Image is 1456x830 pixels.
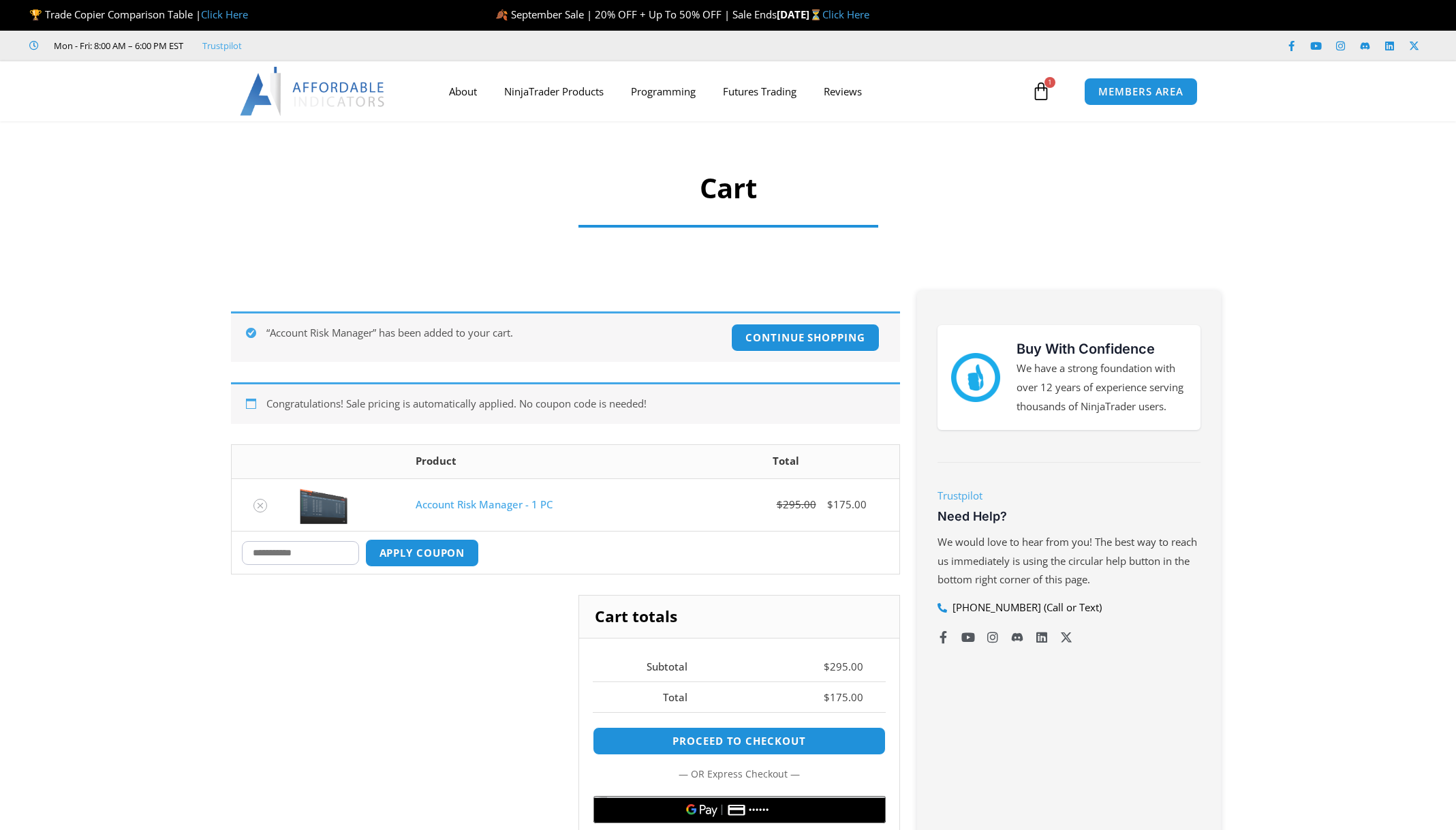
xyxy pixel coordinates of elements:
a: Remove Account Risk Manager - 1 PC from cart [253,499,267,512]
h3: Need Help? [938,508,1201,524]
a: 1 [1011,72,1071,111]
bdi: 175.00 [827,497,867,511]
a: Programming [617,76,709,107]
th: Subtotal [593,652,710,682]
span: We would love to hear from you! The best way to reach us immediately is using the circular help b... [938,535,1197,587]
img: Screenshot 2024-08-26 15462845454 | Affordable Indicators – NinjaTrader [300,486,347,524]
strong: [DATE] [777,7,822,21]
div: “Account Risk Manager” has been added to your cart. [231,311,900,362]
span: 🏆 Trade Copier Comparison Table | [29,7,248,21]
a: MEMBERS AREA [1084,78,1198,106]
nav: Menu [435,76,1028,107]
button: Buy with GPay [593,796,886,823]
th: Total [593,681,710,712]
a: Click Here [201,7,248,21]
span: ⏳ [809,7,822,21]
span: $ [827,497,833,511]
span: Mon - Fri: 8:00 AM – 6:00 PM EST [50,37,183,54]
img: mark thumbs good 43913 | Affordable Indicators – NinjaTrader [951,353,1000,402]
span: 1 [1044,77,1055,88]
div: Congratulations! Sale pricing is automatically applied. No coupon code is needed! [231,382,900,424]
a: Continue shopping [731,324,879,352]
a: Reviews [810,76,876,107]
span: MEMBERS AREA [1098,87,1183,97]
a: Account Risk Manager - 1 PC [416,497,553,511]
a: Trustpilot [202,37,242,54]
a: Proceed to checkout [593,727,885,755]
th: Product [405,445,673,478]
bdi: 175.00 [824,690,863,704]
a: Futures Trading [709,76,810,107]
span: $ [824,690,830,704]
span: $ [824,660,830,673]
h2: Cart totals [579,596,899,638]
iframe: Secure payment input frame [590,790,888,792]
span: 🍂 September Sale | 20% OFF + Up To 50% OFF | Sale Ends [495,7,777,21]
span: [PHONE_NUMBER] (Call or Text) [949,598,1102,617]
img: LogoAI | Affordable Indicators – NinjaTrader [240,67,386,116]
span: $ [777,497,783,511]
h1: Cart [565,169,892,207]
button: Apply coupon [365,539,480,567]
p: We have a strong foundation with over 12 years of experience serving thousands of NinjaTrader users. [1017,359,1187,416]
th: Total [673,445,899,478]
a: NinjaTrader Products [491,76,617,107]
text: •••••• [749,805,771,815]
a: Click Here [822,7,869,21]
p: — or — [593,765,885,783]
h3: Buy With Confidence [1017,339,1187,359]
a: Trustpilot [938,489,982,502]
bdi: 295.00 [777,497,816,511]
a: About [435,76,491,107]
bdi: 295.00 [824,660,863,673]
